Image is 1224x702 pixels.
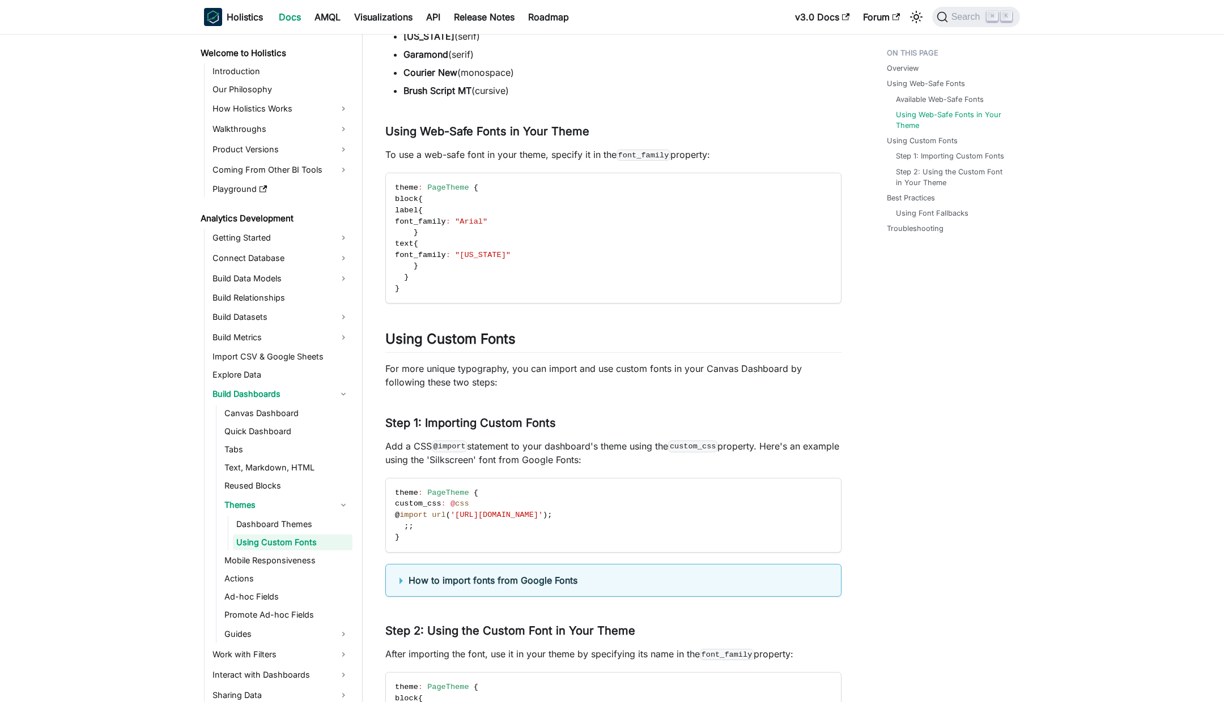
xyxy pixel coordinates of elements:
a: Canvas Dashboard [221,405,352,421]
a: Welcome to Holistics [197,45,352,61]
span: : [418,683,423,691]
a: Themes [221,496,352,514]
h3: Using Web-Safe Fonts in Your Theme [385,125,841,139]
p: To use a web-safe font in your theme, specify it in the property: [385,148,841,161]
a: Roadmap [521,8,576,26]
span: } [395,284,399,293]
b: Holistics [227,10,263,24]
a: Ad-hoc Fields [221,589,352,605]
a: Reused Blocks [221,478,352,494]
a: Using Web-Safe Fonts [887,78,965,89]
a: Dashboard Themes [233,516,352,532]
a: Build Datasets [209,308,352,326]
a: API [419,8,447,26]
span: { [418,206,423,215]
span: } [404,273,409,281]
span: ) [543,511,547,519]
code: font_family [700,649,754,660]
b: How to import fonts from Google Fonts [409,575,577,586]
a: Available Web-Safe Fonts [896,94,984,105]
code: custom_css [668,440,717,452]
a: Quick Dashboard [221,423,352,439]
code: @import [432,440,467,452]
a: Docs [272,8,308,26]
a: Build Data Models [209,269,352,288]
li: (serif) [403,29,841,43]
a: Our Philosophy [209,82,352,97]
a: Troubleshooting [887,223,943,234]
a: Actions [221,571,352,587]
img: Holistics [204,8,222,26]
a: HolisticsHolistics [204,8,263,26]
span: { [474,683,478,691]
a: Tabs [221,442,352,457]
a: Step 1: Importing Custom Fonts [896,151,1004,161]
span: } [414,262,418,270]
a: How Holistics Works [209,100,352,118]
kbd: ⌘ [987,11,998,22]
li: (cursive) [403,84,841,97]
strong: [US_STATE] [403,31,454,42]
h2: Using Custom Fonts [385,331,841,352]
span: { [474,183,478,192]
a: Overview [887,63,919,74]
span: custom_css [395,499,441,508]
button: Switch between dark and light mode (currently light mode) [907,8,925,26]
p: For more unique typography, you can import and use custom fonts in your Canvas Dashboard by follo... [385,362,841,389]
li: (serif) [403,48,841,61]
h3: Step 2: Using the Custom Font in Your Theme [385,624,841,638]
a: Text, Markdown, HTML [221,460,352,476]
a: Build Metrics [209,328,352,346]
summary: How to import fonts from Google Fonts [399,573,827,587]
span: @ [450,499,455,508]
a: Build Relationships [209,290,352,306]
span: theme [395,489,418,497]
span: '[URL][DOMAIN_NAME]' [450,511,543,519]
span: { [418,195,423,203]
h3: Step 1: Importing Custom Fonts [385,416,841,430]
a: Using Custom Fonts [887,135,958,146]
a: Connect Database [209,249,352,267]
a: Introduction [209,63,352,79]
a: Best Practices [887,192,935,203]
li: (monospace) [403,66,841,79]
span: "[US_STATE]" [455,251,511,259]
span: : [418,183,423,192]
code: font_family [617,149,670,161]
span: font_family [395,217,446,226]
span: { [474,489,478,497]
a: v3.0 Docs [788,8,856,26]
p: Add a CSS statement to your dashboard's theme using the property. Here's an example using the 'Si... [385,439,841,466]
a: Release Notes [447,8,521,26]
strong: Garamond [403,49,448,60]
a: Using Custom Fonts [233,534,352,550]
strong: Courier New [403,67,457,78]
span: } [414,228,418,237]
a: Mobile Responsiveness [221,553,352,568]
a: Explore Data [209,367,352,383]
nav: Docs sidebar [193,34,363,702]
span: PageTheme [427,683,469,691]
span: PageTheme [427,183,469,192]
span: url [432,511,445,519]
a: Analytics Development [197,211,352,226]
a: Playground [209,181,352,197]
span: ; [404,522,409,530]
span: : [446,217,450,226]
span: PageTheme [427,489,469,497]
span: ; [409,522,414,530]
span: { [414,239,418,248]
a: Product Versions [209,140,352,159]
kbd: K [1001,11,1012,22]
span: theme [395,683,418,691]
span: "Arial" [455,217,487,226]
a: Step 2: Using the Custom Font in Your Theme [896,166,1009,188]
a: Promote Ad-hoc Fields [221,607,352,623]
a: Coming From Other BI Tools [209,161,352,179]
a: Using Font Fallbacks [896,208,968,219]
a: Guides [221,625,352,643]
a: Walkthroughs [209,120,352,138]
span: text [395,239,414,248]
span: } [395,533,399,541]
span: ; [547,511,552,519]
